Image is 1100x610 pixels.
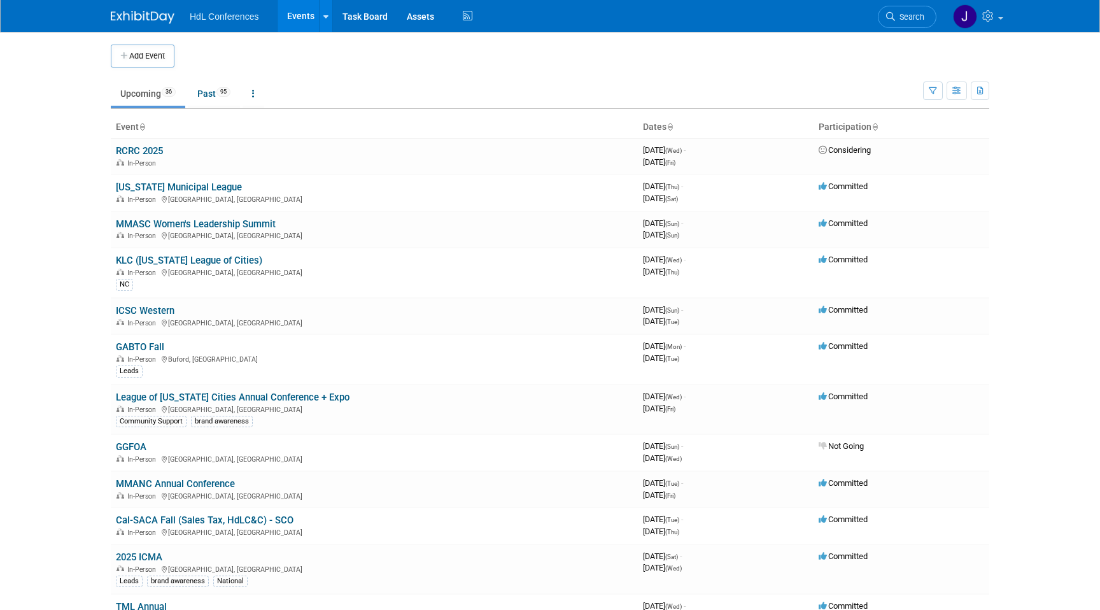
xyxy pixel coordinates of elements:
a: Cal-SACA Fall (Sales Tax, HdLC&C) - SCO [116,514,293,526]
span: [DATE] [643,145,686,155]
span: (Wed) [665,394,682,401]
img: In-Person Event [116,455,124,462]
a: MMASC Women's Leadership Summit [116,218,276,230]
span: In-Person [127,195,160,204]
span: [DATE] [643,404,675,413]
span: Committed [819,478,868,488]
a: Sort by Start Date [666,122,673,132]
img: ExhibitDay [111,11,174,24]
span: In-Person [127,565,160,574]
span: In-Person [127,269,160,277]
span: Committed [819,255,868,264]
span: (Fri) [665,406,675,413]
span: [DATE] [643,341,686,351]
th: Dates [638,117,814,138]
span: [DATE] [643,353,679,363]
span: In-Person [127,319,160,327]
a: Upcoming36 [111,82,185,106]
span: [DATE] [643,478,683,488]
div: Community Support [116,416,187,427]
a: Search [878,6,936,28]
span: (Tue) [665,355,679,362]
img: In-Person Event [116,528,124,535]
span: [DATE] [643,255,686,264]
img: In-Person Event [116,232,124,238]
div: [GEOGRAPHIC_DATA], [GEOGRAPHIC_DATA] [116,230,633,240]
div: [GEOGRAPHIC_DATA], [GEOGRAPHIC_DATA] [116,404,633,414]
span: Committed [819,551,868,561]
a: 2025 ICMA [116,551,162,563]
span: (Thu) [665,528,679,536]
span: Committed [819,392,868,401]
span: (Wed) [665,455,682,462]
div: brand awareness [191,416,253,427]
span: In-Person [127,406,160,414]
span: Search [895,12,924,22]
span: (Sun) [665,232,679,239]
span: [DATE] [643,181,683,191]
span: [DATE] [643,157,675,167]
a: GGFOA [116,441,146,453]
a: KLC ([US_STATE] League of Cities) [116,255,262,266]
span: (Tue) [665,318,679,325]
span: (Sun) [665,220,679,227]
span: - [681,441,683,451]
span: 36 [162,87,176,97]
span: (Sat) [665,553,678,560]
button: Add Event [111,45,174,67]
span: (Fri) [665,492,675,499]
span: - [681,218,683,228]
span: - [681,305,683,315]
a: ICSC Western [116,305,174,316]
th: Event [111,117,638,138]
img: In-Person Event [116,159,124,166]
span: [DATE] [643,527,679,536]
span: Committed [819,218,868,228]
span: Considering [819,145,871,155]
span: - [681,514,683,524]
a: GABTO Fall [116,341,164,353]
span: (Mon) [665,343,682,350]
img: In-Person Event [116,269,124,275]
div: Leads [116,365,143,377]
span: (Sat) [665,195,678,202]
span: HdL Conferences [190,11,258,22]
span: Committed [819,305,868,315]
span: In-Person [127,355,160,364]
span: In-Person [127,159,160,167]
span: - [684,255,686,264]
span: (Fri) [665,159,675,166]
span: - [680,551,682,561]
span: - [684,341,686,351]
a: League of [US_STATE] Cities Annual Conference + Expo [116,392,349,403]
div: [GEOGRAPHIC_DATA], [GEOGRAPHIC_DATA] [116,527,633,537]
span: [DATE] [643,392,686,401]
span: In-Person [127,455,160,464]
span: [DATE] [643,514,683,524]
div: NC [116,279,133,290]
span: - [681,181,683,191]
span: (Wed) [665,147,682,154]
span: In-Person [127,232,160,240]
span: [DATE] [643,563,682,572]
span: Committed [819,181,868,191]
span: [DATE] [643,218,683,228]
span: [DATE] [643,316,679,326]
span: Not Going [819,441,864,451]
span: [DATE] [643,230,679,239]
a: RCRC 2025 [116,145,163,157]
span: - [681,478,683,488]
div: [GEOGRAPHIC_DATA], [GEOGRAPHIC_DATA] [116,564,633,574]
div: brand awareness [147,576,209,587]
span: (Wed) [665,257,682,264]
span: [DATE] [643,453,682,463]
a: [US_STATE] Municipal League [116,181,242,193]
span: (Tue) [665,480,679,487]
div: Buford, [GEOGRAPHIC_DATA] [116,353,633,364]
span: (Wed) [665,565,682,572]
span: [DATE] [643,551,682,561]
span: (Tue) [665,516,679,523]
div: [GEOGRAPHIC_DATA], [GEOGRAPHIC_DATA] [116,194,633,204]
img: Johnny Nguyen [953,4,977,29]
a: Sort by Participation Type [871,122,878,132]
